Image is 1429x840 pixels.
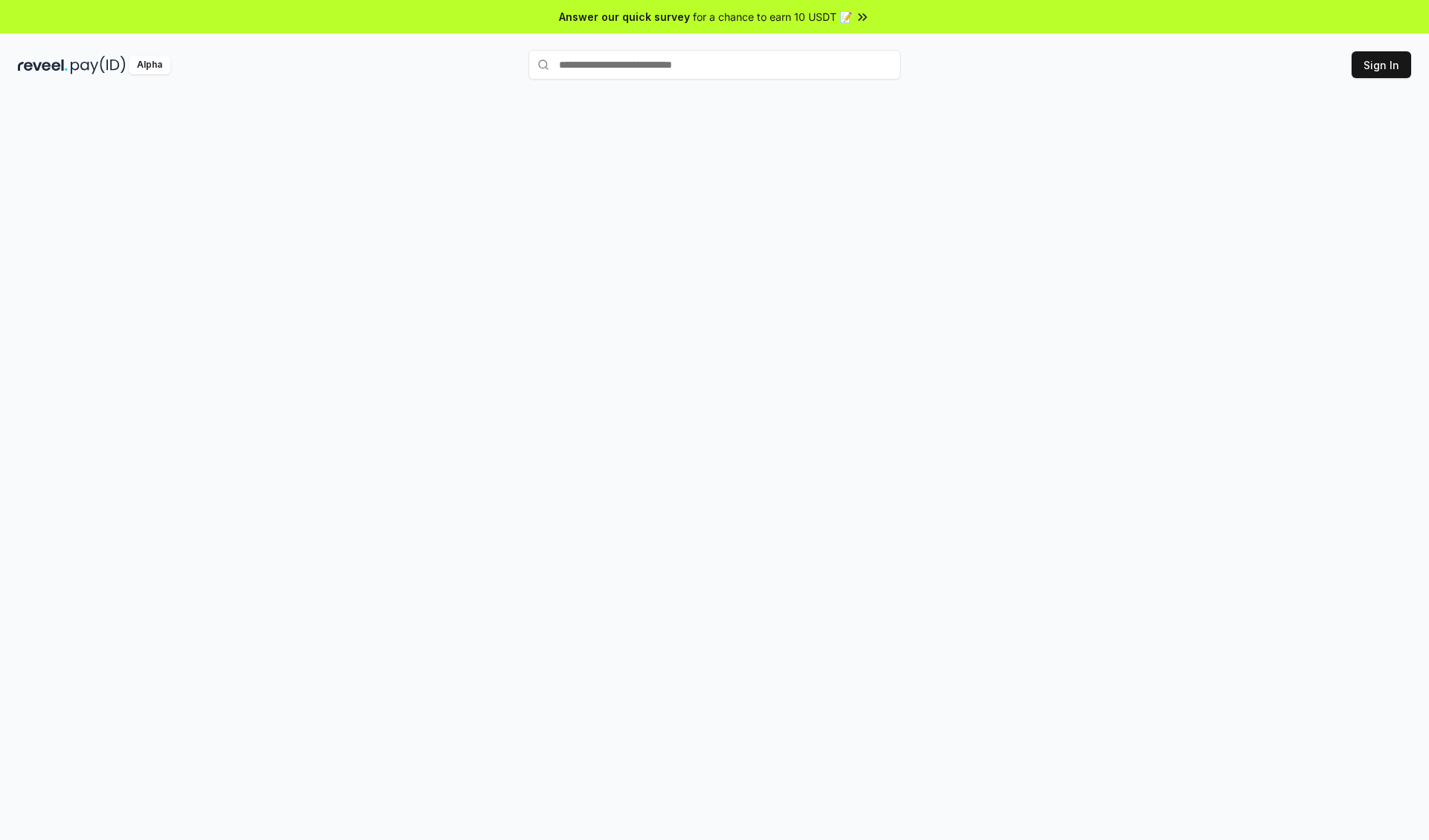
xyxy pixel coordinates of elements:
button: Sign In [1352,51,1411,78]
img: reveel_dark [18,56,68,74]
img: pay_id [71,56,126,74]
span: Answer our quick survey [559,9,690,25]
span: for a chance to earn 10 USDT 📝 [693,9,852,25]
div: Alpha [129,56,170,74]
